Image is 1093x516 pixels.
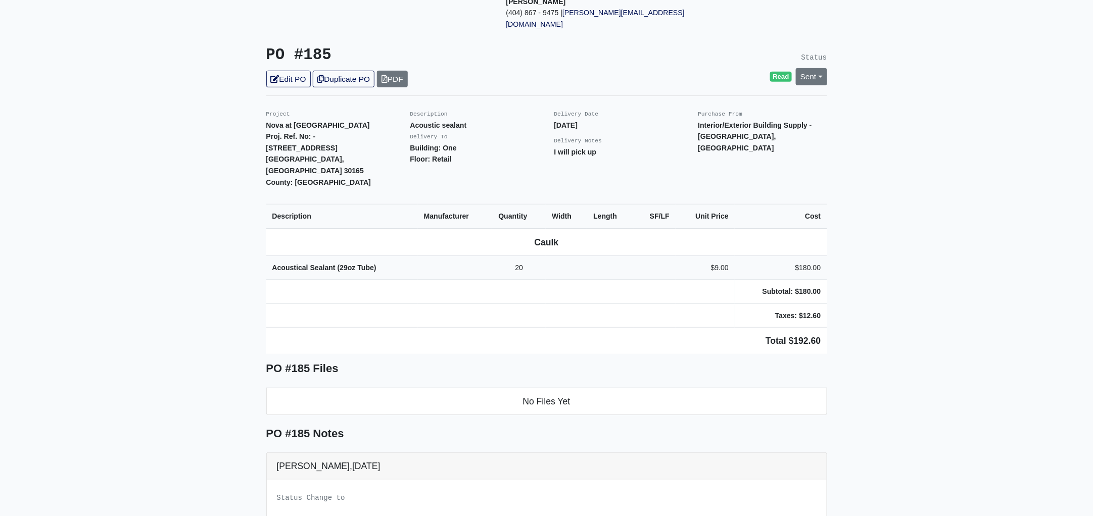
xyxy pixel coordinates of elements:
[546,204,587,229] th: Width
[266,328,827,354] td: Total $192.60
[735,255,827,280] td: $180.00
[735,303,827,328] td: Taxes: $12.60
[266,46,539,65] h3: PO #185
[796,68,827,85] a: Sent
[410,121,467,129] strong: Acoustic sealant
[506,9,685,28] a: [PERSON_NAME][EMAIL_ADDRESS][DOMAIN_NAME]
[410,155,452,163] strong: Floor: Retail
[676,255,735,280] td: $9.00
[410,134,448,140] small: Delivery To
[506,7,731,30] p: (404) 867 - 9475 |
[698,120,827,154] p: Interior/Exterior Building Supply - [GEOGRAPHIC_DATA], [GEOGRAPHIC_DATA]
[352,461,380,471] span: [DATE]
[801,54,827,62] small: Status
[266,388,827,415] li: No Files Yet
[554,148,597,156] strong: I will pick up
[587,204,634,229] th: Length
[266,71,311,87] a: Edit PO
[492,204,546,229] th: Quantity
[266,204,418,229] th: Description
[410,144,457,152] strong: Building: One
[266,427,827,440] h5: PO #185 Notes
[272,264,376,272] strong: Acoustical Sealant (29oz Tube)
[266,362,827,375] h5: PO #185 Files
[634,204,676,229] th: SF/LF
[266,155,364,175] strong: [GEOGRAPHIC_DATA], [GEOGRAPHIC_DATA] 30165
[313,71,374,87] a: Duplicate PO
[266,144,338,152] strong: [STREET_ADDRESS]
[554,138,602,144] small: Delivery Notes
[266,121,370,129] strong: Nova at [GEOGRAPHIC_DATA]
[266,111,290,117] small: Project
[676,204,735,229] th: Unit Price
[377,71,408,87] a: PDF
[277,494,345,502] small: Status Change to
[266,178,371,186] strong: County: [GEOGRAPHIC_DATA]
[770,72,792,82] span: Read
[698,111,743,117] small: Purchase From
[535,237,559,247] b: Caulk
[410,111,448,117] small: Description
[554,111,599,117] small: Delivery Date
[554,121,578,129] strong: [DATE]
[418,204,493,229] th: Manufacturer
[266,132,316,140] strong: Proj. Ref. No: -
[267,453,827,480] div: [PERSON_NAME],
[492,255,546,280] td: 20
[735,204,827,229] th: Cost
[735,280,827,304] td: Subtotal: $180.00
